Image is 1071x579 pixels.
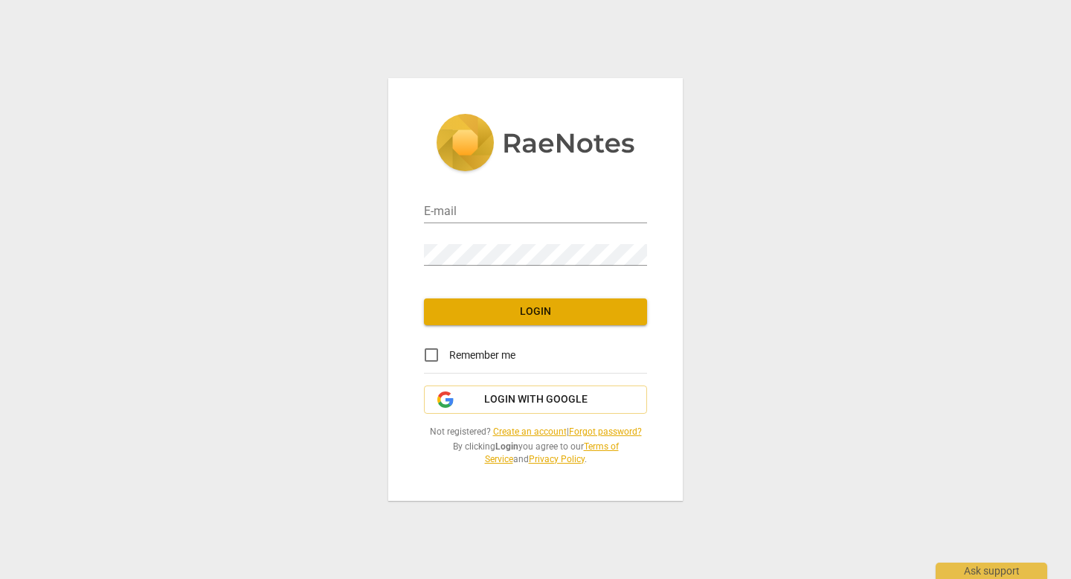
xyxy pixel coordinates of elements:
div: Ask support [936,563,1047,579]
span: Login [436,304,635,319]
a: Create an account [493,426,567,437]
a: Terms of Service [485,441,619,464]
button: Login [424,298,647,325]
span: By clicking you agree to our and . [424,441,647,465]
span: Not registered? | [424,426,647,438]
span: Remember me [449,348,515,363]
a: Privacy Policy [529,454,585,464]
b: Login [495,441,518,452]
img: 5ac2273c67554f335776073100b6d88f.svg [436,114,635,175]
span: Login with Google [484,392,588,407]
a: Forgot password? [569,426,642,437]
button: Login with Google [424,386,647,414]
